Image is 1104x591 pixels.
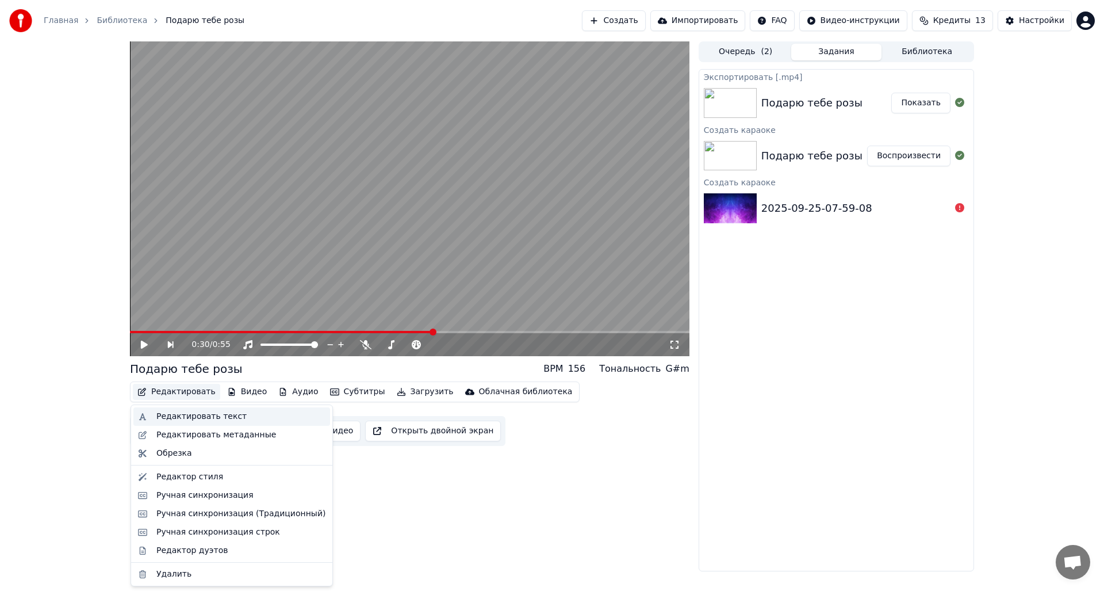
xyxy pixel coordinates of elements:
div: Подарю тебе розы [761,148,862,164]
button: Создать [582,10,645,31]
a: Главная [44,15,78,26]
span: ( 2 ) [761,46,772,58]
div: Редактор дуэтов [156,545,228,556]
span: 0:30 [191,339,209,350]
button: Видео-инструкции [799,10,907,31]
div: Редактировать текст [156,411,247,422]
div: 156 [568,362,586,376]
div: Редактировать метаданные [156,429,276,441]
div: Тональность [599,362,661,376]
button: Настройки [998,10,1072,31]
nav: breadcrumb [44,15,244,26]
button: FAQ [750,10,794,31]
div: / [191,339,219,350]
div: Подарю тебе розы [130,361,243,377]
button: Очередь [700,44,791,60]
button: Загрузить [392,384,458,400]
img: youka [9,9,32,32]
span: 13 [975,15,986,26]
button: Аудио [274,384,323,400]
button: Кредиты13 [912,10,993,31]
span: Подарю тебе розы [166,15,244,26]
div: Создать караоке [699,123,973,136]
button: Открыть двойной экран [365,421,501,441]
button: Субтитры [325,384,390,400]
button: Показать [891,93,950,113]
div: Ручная синхронизация (Традиционный) [156,508,325,520]
div: Создать караоке [699,175,973,189]
div: Ручная синхронизация [156,490,254,501]
span: 0:55 [212,339,230,350]
div: Редактор стиля [156,471,223,483]
button: Задания [791,44,882,60]
button: Воспроизвести [867,146,950,166]
div: Облачная библиотека [479,386,573,398]
div: Экспортировать [.mp4] [699,70,973,83]
div: Открытый чат [1056,545,1090,579]
span: Кредиты [933,15,971,26]
div: Обрезка [156,448,192,459]
div: Настройки [1019,15,1064,26]
div: Удалить [156,569,191,580]
button: Видео [223,384,272,400]
button: Редактировать [133,384,220,400]
a: Библиотека [97,15,147,26]
button: Импортировать [650,10,746,31]
div: G#m [665,362,689,376]
button: Библиотека [881,44,972,60]
div: Ручная синхронизация строк [156,527,280,538]
div: Подарю тебе розы [761,95,862,111]
div: 2025-09-25-07-59-08 [761,200,872,216]
div: BPM [543,362,563,376]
